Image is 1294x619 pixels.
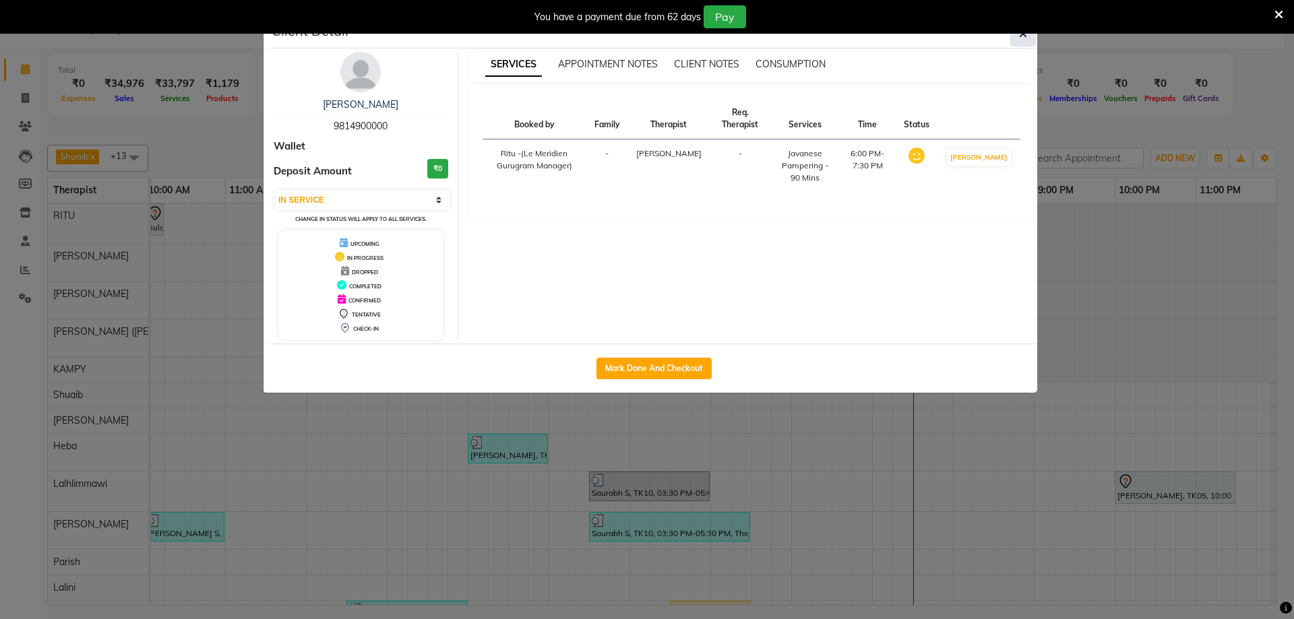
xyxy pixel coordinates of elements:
[483,98,586,139] th: Booked by
[485,53,542,77] span: SERVICES
[839,98,896,139] th: Time
[586,98,628,139] th: Family
[340,52,381,92] img: avatar
[295,216,427,222] small: Change in status will apply to all services.
[534,10,701,24] div: You have a payment due from 62 days
[756,58,826,70] span: CONSUMPTION
[348,297,381,304] span: CONFIRMED
[353,325,379,332] span: CHECK-IN
[558,58,658,70] span: APPOINTMENT NOTES
[704,5,746,28] button: Pay
[596,358,712,379] button: Mark Done And Checkout
[352,269,378,275] span: DROPPED
[771,98,839,139] th: Services
[323,98,398,110] a: [PERSON_NAME]
[710,98,771,139] th: Req. Therapist
[896,98,937,139] th: Status
[334,120,388,132] span: 9814900000
[352,311,381,318] span: TENTATIVE
[274,139,305,154] span: Wallet
[347,255,383,261] span: IN PROGRESS
[628,98,710,139] th: Therapist
[947,149,1011,166] button: [PERSON_NAME]
[839,139,896,193] td: 6:00 PM-7:30 PM
[674,58,739,70] span: CLIENT NOTES
[427,159,448,178] h3: ₹0
[349,283,381,290] span: COMPLETED
[710,139,771,193] td: -
[779,148,831,184] div: Javanese Pampering - 90 Mins
[483,139,586,193] td: Ritu -(Le Meridien Gurugram Manager)
[586,139,628,193] td: -
[274,164,352,179] span: Deposit Amount
[350,240,379,247] span: UPCOMING
[636,148,702,158] span: [PERSON_NAME]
